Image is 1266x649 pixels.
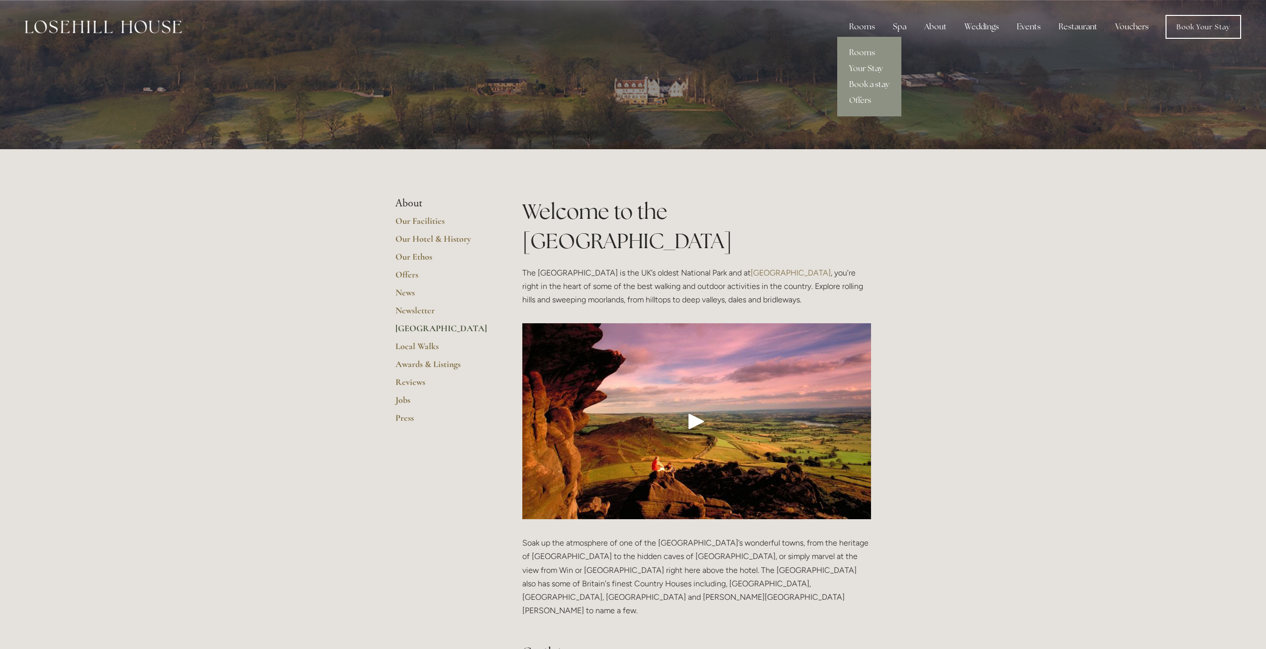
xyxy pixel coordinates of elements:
a: [GEOGRAPHIC_DATA] [395,323,490,341]
a: Our Ethos [395,251,490,269]
a: Rooms [837,45,901,61]
a: News [395,287,490,305]
a: Offers [837,93,901,108]
div: Rooms [841,17,883,37]
div: About [916,17,955,37]
div: Restaurant [1051,17,1105,37]
a: Press [395,412,490,430]
a: [GEOGRAPHIC_DATA] [751,268,831,278]
h1: Welcome to the [GEOGRAPHIC_DATA] [522,197,871,256]
a: Local Walks [395,341,490,359]
p: The [GEOGRAPHIC_DATA] is the UK’s oldest National Park and at , you’re right in the heart of some... [522,266,871,307]
div: Play [684,409,708,433]
p: Soak up the atmosphere of one of the [GEOGRAPHIC_DATA]’s wonderful towns, from the heritage of [G... [522,536,871,631]
a: Awards & Listings [395,359,490,376]
a: Offers [395,269,490,287]
a: Our Facilities [395,215,490,233]
a: Newsletter [395,305,490,323]
a: Vouchers [1107,17,1157,37]
div: Weddings [957,17,1007,37]
a: Reviews [395,376,490,394]
a: Jobs [395,394,490,412]
a: Our Hotel & History [395,233,490,251]
li: About [395,197,490,210]
div: Spa [885,17,914,37]
div: Events [1009,17,1049,37]
a: Book Your Stay [1166,15,1241,39]
img: Losehill House [25,20,182,33]
a: Your Stay [837,61,901,77]
a: Book a stay [837,77,901,93]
